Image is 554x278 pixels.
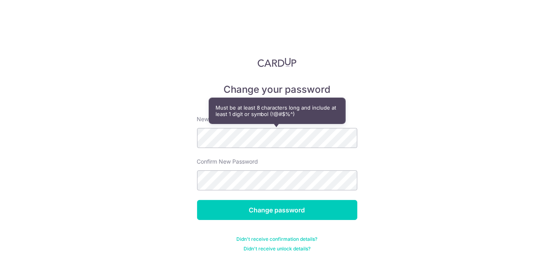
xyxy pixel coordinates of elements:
h5: Change your password [197,83,357,96]
label: New password [197,115,236,123]
div: Must be at least 8 characters long and include at least 1 digit or symbol (!@#$%^) [209,98,345,124]
a: Didn't receive confirmation details? [237,236,318,242]
input: Change password [197,200,357,220]
label: Confirm New Password [197,158,258,166]
img: CardUp Logo [258,58,297,67]
a: Didn't receive unlock details? [244,246,310,252]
